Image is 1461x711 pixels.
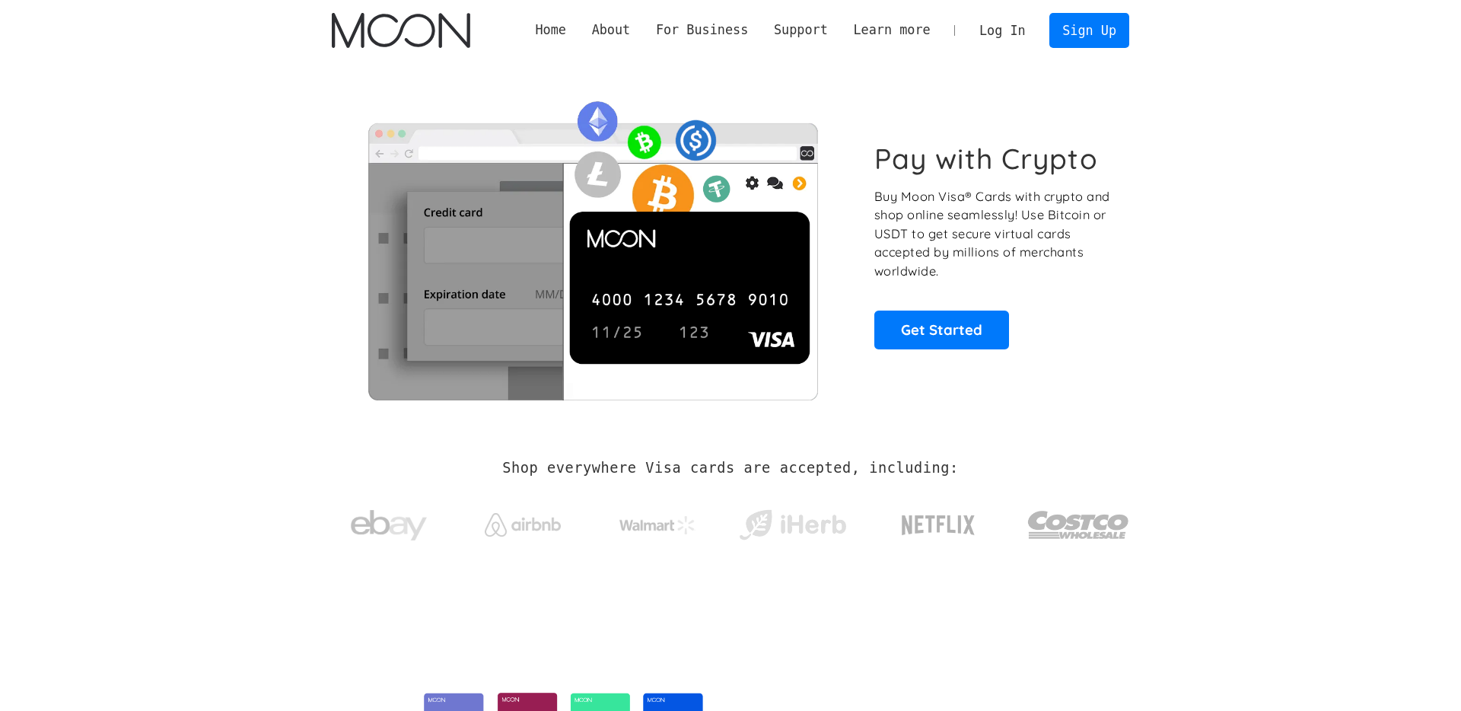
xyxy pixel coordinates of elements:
a: Log In [966,14,1038,47]
h2: Shop everywhere Visa cards are accepted, including: [502,460,958,477]
img: Netflix [900,506,976,544]
div: Learn more [841,21,944,40]
div: Support [761,21,840,40]
img: iHerb [736,505,849,545]
p: Buy Moon Visa® Cards with crypto and shop online seamlessly! Use Bitcoin or USDT to get secure vi... [874,187,1112,281]
img: Costco [1027,496,1129,553]
div: For Business [643,21,761,40]
a: home [332,13,469,48]
img: Walmart [619,516,695,534]
a: Get Started [874,311,1009,349]
a: Airbnb [466,498,580,544]
a: iHerb [736,490,849,553]
a: Costco [1027,481,1129,561]
a: Sign Up [1049,13,1128,47]
a: Netflix [871,491,1007,552]
div: For Business [656,21,748,40]
div: About [579,21,643,40]
a: Walmart [601,501,715,542]
div: About [592,21,631,40]
a: ebay [332,486,445,557]
h1: Pay with Crypto [874,142,1098,176]
img: Moon Logo [332,13,469,48]
div: Learn more [853,21,930,40]
img: ebay [351,502,427,550]
div: Support [774,21,828,40]
a: Home [523,21,579,40]
img: Airbnb [485,513,561,537]
img: Moon Cards let you spend your crypto anywhere Visa is accepted. [332,91,853,400]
